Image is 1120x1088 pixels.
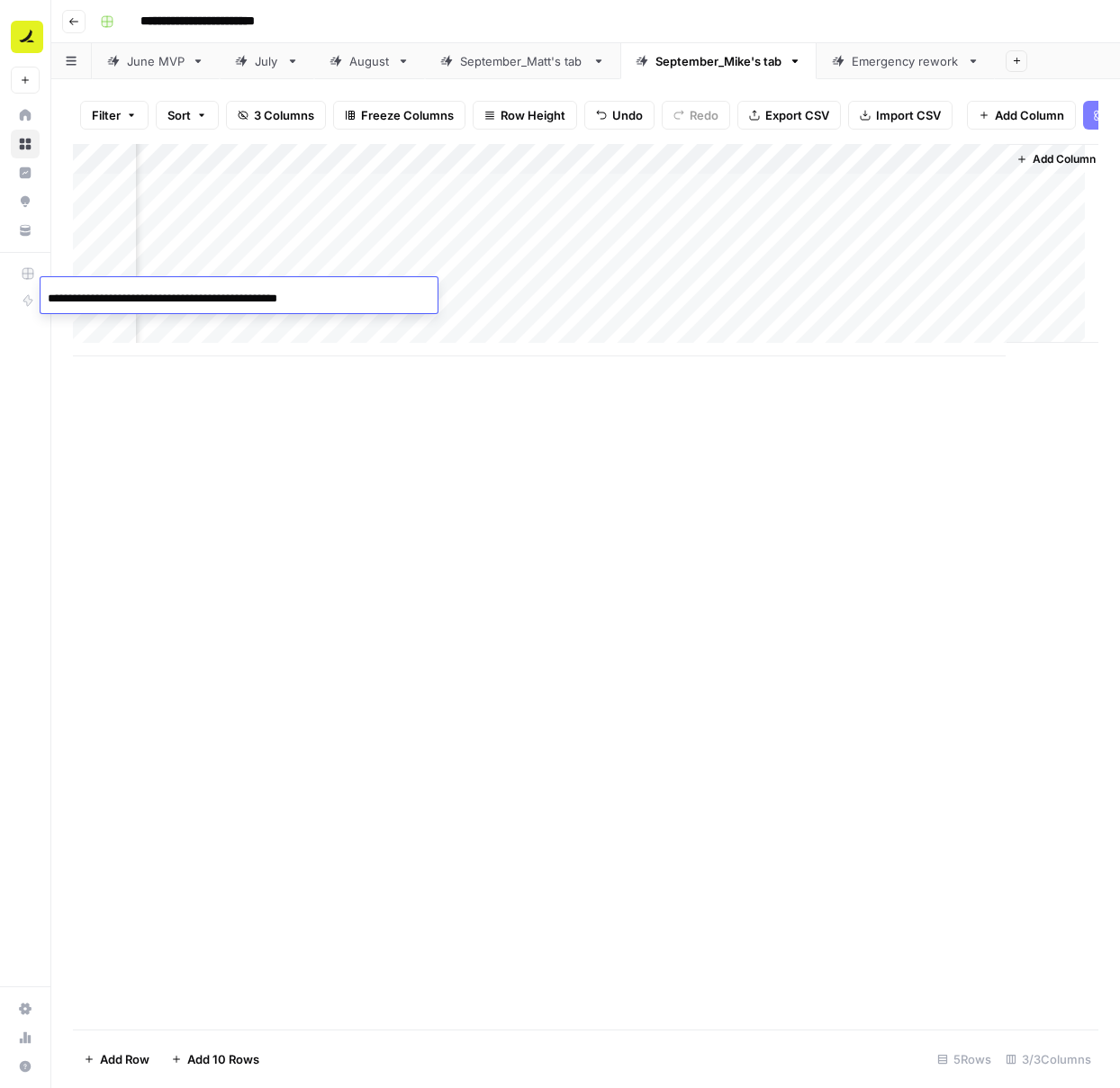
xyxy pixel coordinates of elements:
[314,43,425,79] a: August
[998,1045,1098,1074] div: 3/3 Columns
[852,52,960,70] div: Emergency rework
[254,106,314,124] span: 3 Columns
[11,994,40,1023] a: Settings
[584,101,655,130] button: Undo
[156,101,219,130] button: Sort
[690,106,718,124] span: Redo
[92,106,121,124] span: Filter
[876,106,941,124] span: Import CSV
[930,1045,998,1074] div: 5 Rows
[1033,151,1096,167] span: Add Column
[349,52,390,70] div: August
[967,101,1076,130] button: Add Column
[11,14,40,59] button: Workspace: Ramp
[73,1045,160,1074] button: Add Row
[473,101,577,130] button: Row Height
[100,1050,149,1068] span: Add Row
[11,130,40,158] a: Browse
[848,101,953,130] button: Import CSV
[425,43,620,79] a: September_Matt's tab
[361,106,454,124] span: Freeze Columns
[226,101,326,130] button: 3 Columns
[1009,148,1103,171] button: Add Column
[160,1045,270,1074] button: Add 10 Rows
[80,101,149,130] button: Filter
[11,158,40,187] a: Insights
[655,52,781,70] div: September_Mike's tab
[220,43,314,79] a: July
[620,43,817,79] a: September_Mike's tab
[92,43,220,79] a: June MVP
[662,101,730,130] button: Redo
[255,52,279,70] div: July
[167,106,191,124] span: Sort
[460,52,585,70] div: September_Matt's tab
[995,106,1064,124] span: Add Column
[501,106,565,124] span: Row Height
[765,106,829,124] span: Export CSV
[817,43,995,79] a: Emergency rework
[11,187,40,216] a: Opportunities
[187,1050,259,1068] span: Add 10 Rows
[11,21,43,53] img: Ramp Logo
[333,101,465,130] button: Freeze Columns
[11,1052,40,1081] button: Help + Support
[127,52,185,70] div: June MVP
[737,101,841,130] button: Export CSV
[11,101,40,130] a: Home
[612,106,643,124] span: Undo
[11,216,40,245] a: Your Data
[11,1023,40,1052] a: Usage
